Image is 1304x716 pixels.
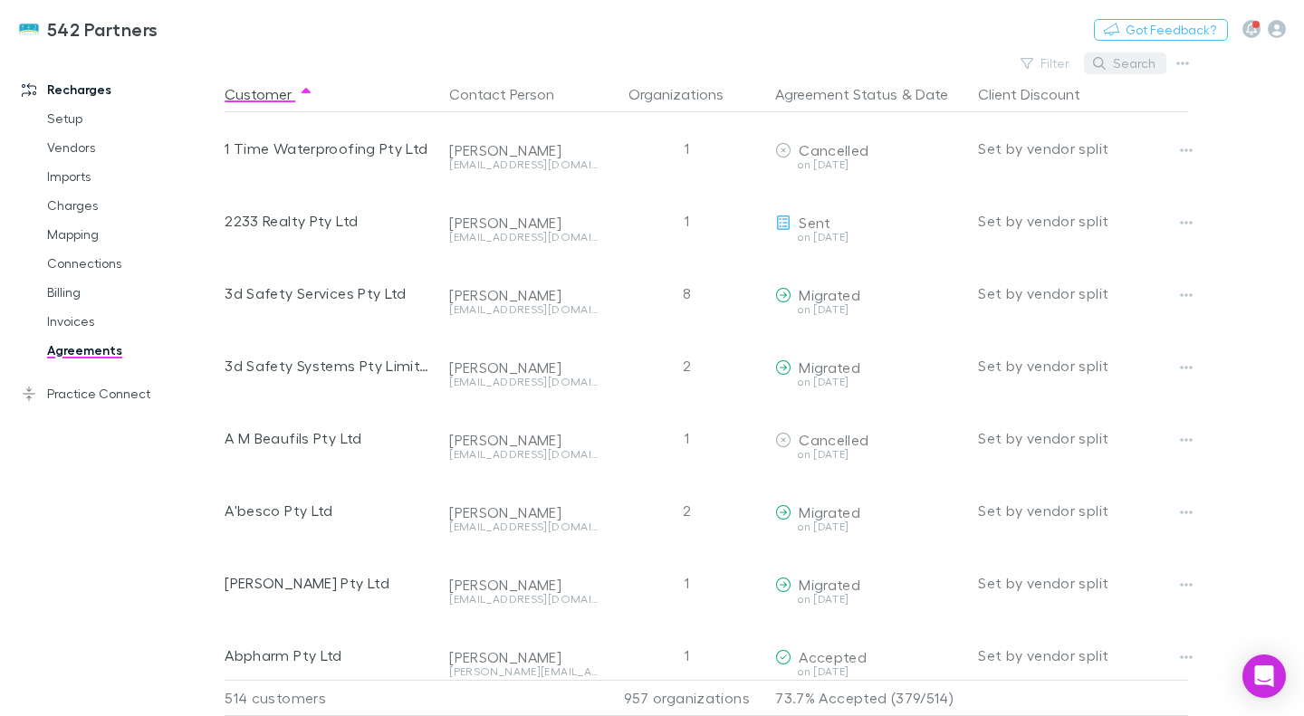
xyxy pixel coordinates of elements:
[29,133,235,162] a: Vendors
[1094,19,1228,41] button: Got Feedback?
[605,474,768,547] div: 2
[7,7,169,51] a: 542 Partners
[978,474,1188,547] div: Set by vendor split
[978,112,1188,185] div: Set by vendor split
[1084,53,1166,74] button: Search
[449,666,598,677] div: [PERSON_NAME][EMAIL_ADDRESS][DOMAIN_NAME]
[978,76,1102,112] button: Client Discount
[605,112,768,185] div: 1
[799,648,867,665] span: Accepted
[628,76,745,112] button: Organizations
[449,449,598,460] div: [EMAIL_ADDRESS][DOMAIN_NAME]
[605,329,768,402] div: 2
[916,76,948,112] button: Date
[449,159,598,170] div: [EMAIL_ADDRESS][DOMAIN_NAME]
[449,304,598,315] div: [EMAIL_ADDRESS][DOMAIN_NAME]
[29,220,235,249] a: Mapping
[978,619,1188,692] div: Set by vendor split
[449,76,576,112] button: Contact Person
[225,474,435,547] div: A'besco Pty Ltd
[449,286,598,304] div: [PERSON_NAME]
[225,680,442,716] div: 514 customers
[978,402,1188,474] div: Set by vendor split
[4,379,235,408] a: Practice Connect
[775,76,897,112] button: Agreement Status
[4,75,235,104] a: Recharges
[605,257,768,329] div: 8
[29,278,235,307] a: Billing
[225,402,435,474] div: A M Beaufils Pty Ltd
[775,377,964,387] div: on [DATE]
[775,304,964,315] div: on [DATE]
[29,162,235,191] a: Imports
[605,680,768,716] div: 957 organizations
[605,185,768,257] div: 1
[18,18,40,40] img: 542 Partners's Logo
[225,257,435,329] div: 3d Safety Services Pty Ltd
[449,576,598,594] div: [PERSON_NAME]
[799,576,860,593] span: Migrated
[799,431,868,448] span: Cancelled
[47,18,158,40] h3: 542 Partners
[799,214,830,231] span: Sent
[225,76,313,112] button: Customer
[605,619,768,692] div: 1
[449,141,598,159] div: [PERSON_NAME]
[449,521,598,532] div: [EMAIL_ADDRESS][DOMAIN_NAME]
[605,402,768,474] div: 1
[449,358,598,377] div: [PERSON_NAME]
[449,648,598,666] div: [PERSON_NAME]
[775,681,964,715] p: 73.7% Accepted (379/514)
[775,594,964,605] div: on [DATE]
[225,112,435,185] div: 1 Time Waterproofing Pty Ltd
[449,232,598,243] div: [EMAIL_ADDRESS][DOMAIN_NAME]
[978,329,1188,402] div: Set by vendor split
[978,547,1188,619] div: Set by vendor split
[449,431,598,449] div: [PERSON_NAME]
[225,619,435,692] div: Abpharm Pty Ltd
[29,104,235,133] a: Setup
[29,307,235,336] a: Invoices
[978,257,1188,329] div: Set by vendor split
[775,159,964,170] div: on [DATE]
[1012,53,1080,74] button: Filter
[799,141,868,158] span: Cancelled
[799,358,860,376] span: Migrated
[775,449,964,460] div: on [DATE]
[1242,654,1286,698] div: Open Intercom Messenger
[978,185,1188,257] div: Set by vendor split
[29,336,235,365] a: Agreements
[775,521,964,532] div: on [DATE]
[29,191,235,220] a: Charges
[775,666,964,677] div: on [DATE]
[449,377,598,387] div: [EMAIL_ADDRESS][DOMAIN_NAME]
[449,594,598,605] div: [EMAIL_ADDRESS][DOMAIN_NAME]
[775,232,964,243] div: on [DATE]
[799,286,860,303] span: Migrated
[799,503,860,520] span: Migrated
[225,185,435,257] div: 2233 Realty Pty Ltd
[225,547,435,619] div: [PERSON_NAME] Pty Ltd
[225,329,435,402] div: 3d Safety Systems Pty Limited
[29,249,235,278] a: Connections
[449,503,598,521] div: [PERSON_NAME]
[605,547,768,619] div: 1
[449,214,598,232] div: [PERSON_NAME]
[775,76,964,112] div: &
